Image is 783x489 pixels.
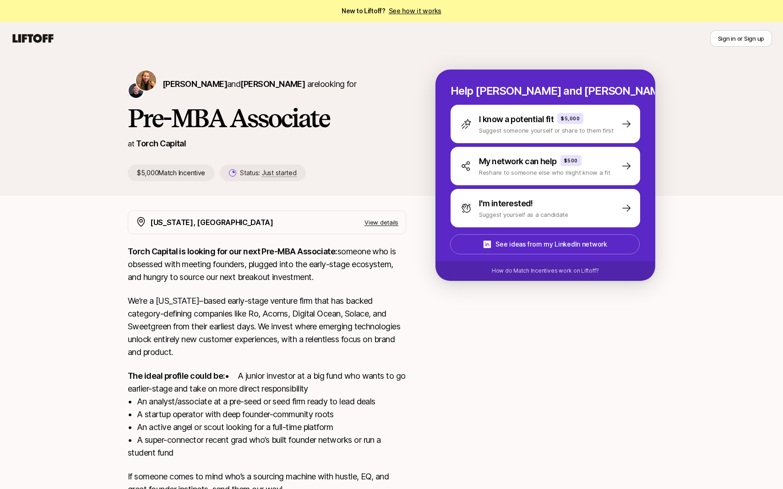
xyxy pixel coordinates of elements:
[128,165,214,181] p: $5,000 Match Incentive
[163,79,227,89] span: [PERSON_NAME]
[128,295,406,359] p: We’re a [US_STATE]–based early-stage venture firm that has backed category-defining companies lik...
[492,267,599,275] p: How do Match Incentives work on Liftoff?
[240,79,305,89] span: [PERSON_NAME]
[479,210,568,219] p: Suggest yourself as a candidate
[128,370,406,459] p: • A junior investor at a big fund who wants to go earlier-stage and take on more direct responsib...
[564,157,578,164] p: $500
[128,371,225,381] strong: The ideal profile could be:
[342,5,441,16] span: New to Liftoff?
[240,167,296,178] p: Status:
[479,113,554,126] p: I know a potential fit
[479,155,557,168] p: My network can help
[364,218,398,227] p: View details
[136,70,156,91] img: Katie Reiner
[150,216,273,228] p: [US_STATE], [GEOGRAPHIC_DATA]
[389,7,442,15] a: See how it works
[129,83,143,98] img: Christopher Harper
[227,79,305,89] span: and
[479,168,610,177] p: Reshare to someone else who might know a fit
[163,78,356,91] p: are looking for
[710,30,772,47] button: Sign in or Sign up
[450,234,640,254] button: See ideas from my LinkedIn network
[262,169,297,177] span: Just started
[128,245,406,284] p: someone who is obsessed with meeting founders, plugged into the early-stage ecosystem, and hungry...
[451,85,640,97] p: Help [PERSON_NAME] and [PERSON_NAME] hire
[495,239,607,250] p: See ideas from my LinkedIn network
[136,139,186,148] a: Torch Capital
[479,126,614,135] p: Suggest someone yourself or share to them first
[479,197,533,210] p: I'm interested!
[128,104,406,132] h1: Pre-MBA Associate
[561,115,580,122] p: $5,000
[128,138,134,150] p: at
[128,247,337,256] strong: Torch Capital is looking for our next Pre-MBA Associate:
